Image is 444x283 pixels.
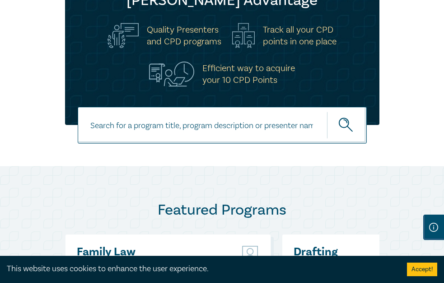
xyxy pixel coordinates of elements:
[65,201,379,219] h2: Featured Programs
[407,263,437,276] button: Accept cookies
[263,24,337,48] h5: Track all your CPD points in one place
[149,62,195,86] img: Efficient way to acquire<br>your 10 CPD Points
[77,246,174,270] a: Family Law Masterclass
[78,107,367,144] input: Search for a program title, program description or presenter name
[147,24,221,48] h5: Quality Presenters and CPD programs
[241,246,259,260] img: Live Stream
[202,62,295,86] h5: Efficient way to acquire your 10 CPD Points
[7,263,393,275] div: This website uses cookies to enhance the user experience.
[429,223,438,232] img: Information Icon
[107,23,138,48] img: Quality Presenters<br>and CPD programs
[294,246,391,283] a: Drafting Guarantees and Indemnities
[232,23,255,48] img: Track all your CPD<br>points in one place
